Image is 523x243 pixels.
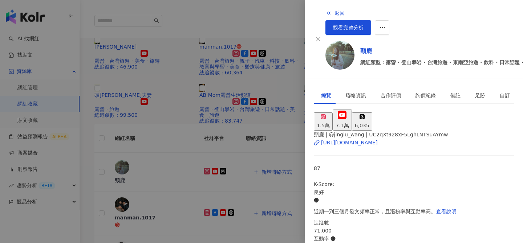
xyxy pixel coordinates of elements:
div: 足跡 [475,91,485,99]
div: 自訂 [500,91,510,99]
div: 近期一到三個月發文頻率正常，且漲粉率與互動率高。 [314,204,514,219]
button: Close [314,35,323,44]
span: close [315,36,321,42]
div: 1.5萬 [317,122,330,129]
a: 觀看完整分析 [325,20,371,35]
div: K-Score : [314,180,514,204]
img: KOL Avatar [325,41,354,70]
span: 查看說明 [436,209,457,214]
div: 備註 [450,91,461,99]
div: 71,000 [314,227,514,235]
div: 87 [314,164,514,172]
div: 7.1萬 [336,122,349,129]
a: KOL Avatar [325,41,354,72]
div: [URL][DOMAIN_NAME] [321,139,378,147]
div: 追蹤數 [314,219,514,227]
div: 總覽 [321,91,331,99]
div: 互動率 [314,235,514,243]
div: 6,035 [355,122,369,129]
button: 6,035 [352,112,372,131]
button: 返回 [325,6,345,20]
span: 返回 [335,10,345,16]
button: 1.5萬 [314,112,333,131]
span: 觀看完整分析 [333,25,364,30]
div: 詢價紀錄 [415,91,436,99]
div: 良好 [314,188,514,196]
button: 查看說明 [436,204,457,219]
span: 頸鹿 | @jinglu_wang | UC2qXt928xF5LghLNTSuAYmw [314,132,448,137]
button: 7.1萬 [333,110,352,131]
a: [URL][DOMAIN_NAME] [314,139,514,147]
div: 合作評價 [381,91,401,99]
div: 聯絡資訊 [346,91,366,99]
